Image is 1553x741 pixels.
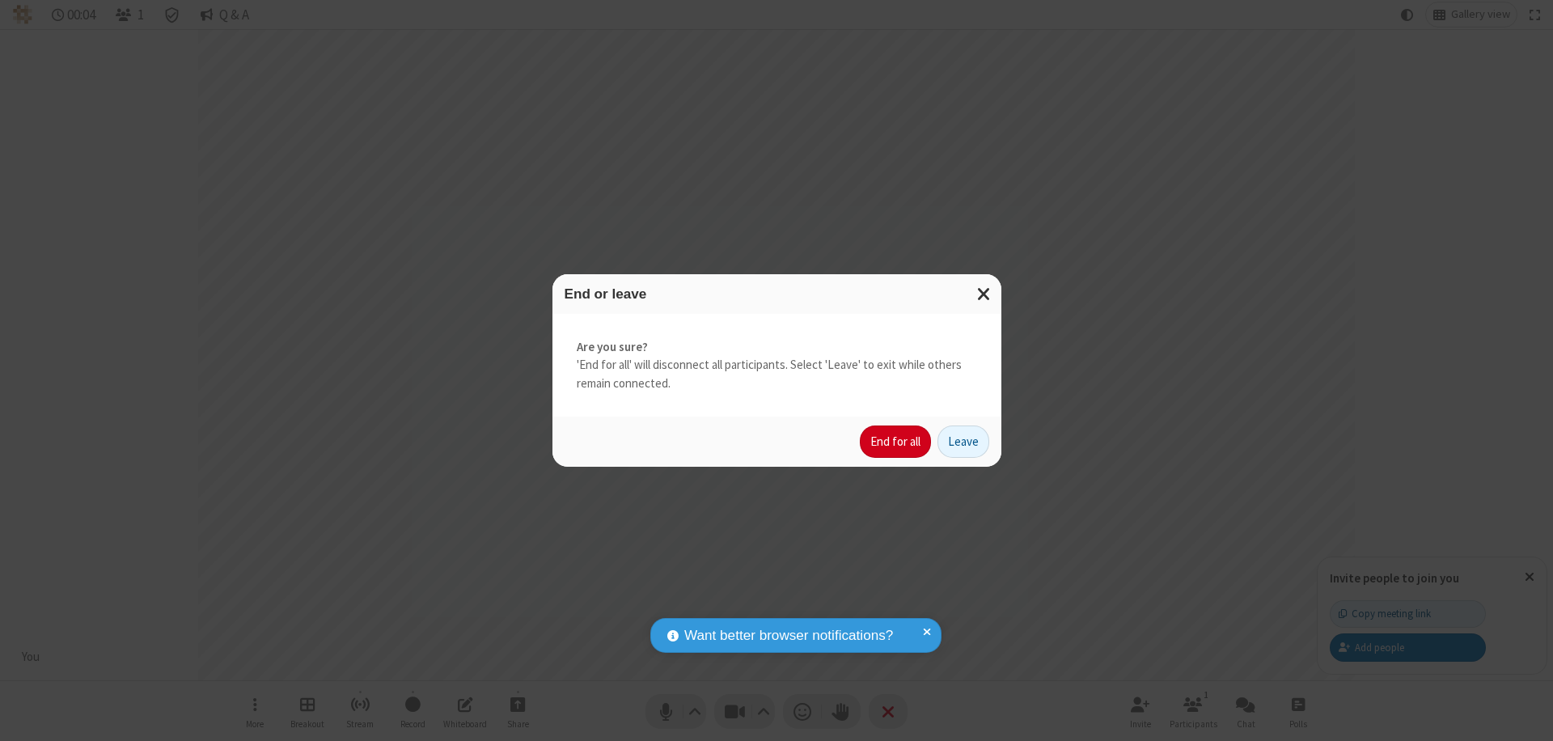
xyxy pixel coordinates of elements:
h3: End or leave [565,286,989,302]
div: 'End for all' will disconnect all participants. Select 'Leave' to exit while others remain connec... [552,314,1001,417]
strong: Are you sure? [577,338,977,357]
button: Close modal [967,274,1001,314]
button: Leave [937,426,989,458]
button: End for all [860,426,931,458]
span: Want better browser notifications? [684,625,893,646]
